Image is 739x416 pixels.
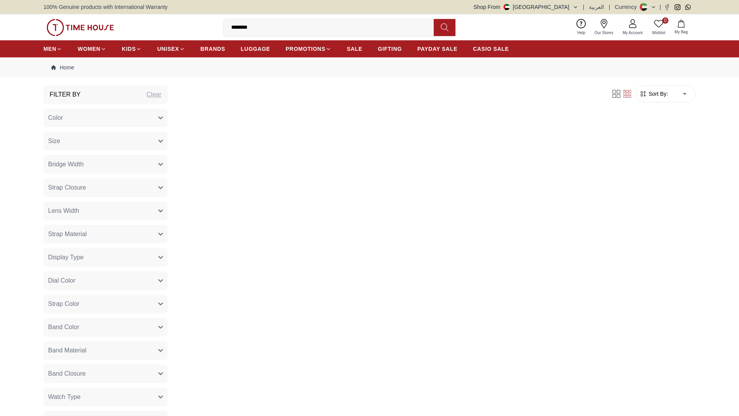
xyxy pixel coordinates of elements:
span: | [659,3,661,11]
button: Lens Width [43,202,168,220]
a: 0Wishlist [647,17,670,37]
a: SALE [347,42,362,56]
button: Band Closure [43,364,168,383]
button: Dial Color [43,271,168,290]
div: Currency [615,3,640,11]
a: PAYDAY SALE [417,42,457,56]
span: Dial Color [48,276,75,285]
span: KIDS [122,45,136,53]
span: Strap Color [48,299,80,309]
a: MEN [43,42,62,56]
button: العربية [589,3,604,11]
span: 100% Genuine products with International Warranty [43,3,168,11]
button: Strap Color [43,295,168,313]
button: Band Material [43,341,168,360]
span: Size [48,136,60,146]
a: Whatsapp [685,4,691,10]
span: UNISEX [157,45,179,53]
button: Display Type [43,248,168,267]
a: CASIO SALE [473,42,509,56]
span: Band Color [48,323,79,332]
a: GIFTING [378,42,402,56]
span: My Account [620,30,646,36]
a: Home [51,64,74,71]
a: Facebook [664,4,670,10]
button: Size [43,132,168,150]
span: | [609,3,610,11]
a: Our Stores [590,17,618,37]
span: My Bag [672,29,691,35]
button: Watch Type [43,388,168,406]
img: ... [47,19,114,36]
span: Sort By: [647,90,668,98]
span: Display Type [48,253,83,262]
span: MEN [43,45,56,53]
span: Band Closure [48,369,86,378]
a: BRANDS [201,42,225,56]
span: Wishlist [649,30,668,36]
a: Help [573,17,590,37]
span: GIFTING [378,45,402,53]
nav: Breadcrumb [43,57,696,78]
span: 0 [662,17,668,24]
span: WOMEN [78,45,100,53]
span: Help [574,30,588,36]
span: | [583,3,585,11]
span: Band Material [48,346,87,355]
button: Sort By: [639,90,668,98]
button: Bridge Width [43,155,168,174]
span: Color [48,113,63,123]
span: CASIO SALE [473,45,509,53]
span: Our Stores [592,30,616,36]
button: Strap Closure [43,178,168,197]
span: Strap Closure [48,183,86,192]
button: Band Color [43,318,168,337]
a: WOMEN [78,42,106,56]
span: Lens Width [48,206,79,216]
button: Strap Material [43,225,168,243]
a: KIDS [122,42,142,56]
span: PROMOTIONS [286,45,325,53]
a: UNISEX [157,42,185,56]
div: Clear [147,90,161,99]
img: United Arab Emirates [504,4,510,10]
span: PAYDAY SALE [417,45,457,53]
span: Strap Material [48,230,87,239]
a: Instagram [675,4,680,10]
span: LUGGAGE [241,45,270,53]
span: BRANDS [201,45,225,53]
button: Color [43,109,168,127]
span: SALE [347,45,362,53]
h3: Filter By [50,90,81,99]
span: Bridge Width [48,160,84,169]
button: My Bag [670,18,692,36]
span: Watch Type [48,392,81,402]
button: Shop From[GEOGRAPHIC_DATA] [474,3,578,11]
a: LUGGAGE [241,42,270,56]
a: PROMOTIONS [286,42,331,56]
